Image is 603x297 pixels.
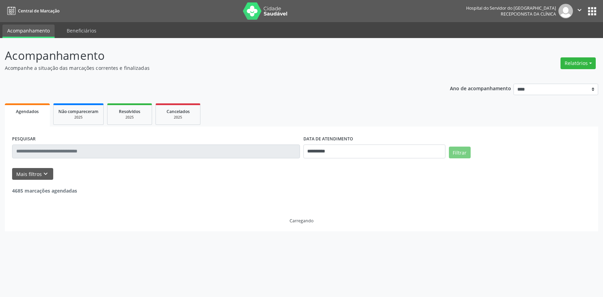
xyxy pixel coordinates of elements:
[290,218,313,224] div: Carregando
[576,6,583,14] i: 
[62,25,101,37] a: Beneficiários
[573,4,586,18] button: 
[5,5,59,17] a: Central de Marcação
[303,134,353,145] label: DATA DE ATENDIMENTO
[466,5,556,11] div: Hospital do Servidor do [GEOGRAPHIC_DATA]
[501,11,556,17] span: Recepcionista da clínica
[16,109,39,114] span: Agendados
[112,115,147,120] div: 2025
[161,115,195,120] div: 2025
[449,147,471,158] button: Filtrar
[18,8,59,14] span: Central de Marcação
[586,5,598,17] button: apps
[167,109,190,114] span: Cancelados
[2,25,55,38] a: Acompanhamento
[560,57,596,69] button: Relatórios
[12,187,77,194] strong: 4685 marcações agendadas
[119,109,140,114] span: Resolvidos
[450,84,511,92] p: Ano de acompanhamento
[12,168,53,180] button: Mais filtroskeyboard_arrow_down
[5,47,420,64] p: Acompanhamento
[5,64,420,72] p: Acompanhe a situação das marcações correntes e finalizadas
[42,170,49,178] i: keyboard_arrow_down
[12,134,36,145] label: PESQUISAR
[58,109,98,114] span: Não compareceram
[558,4,573,18] img: img
[58,115,98,120] div: 2025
